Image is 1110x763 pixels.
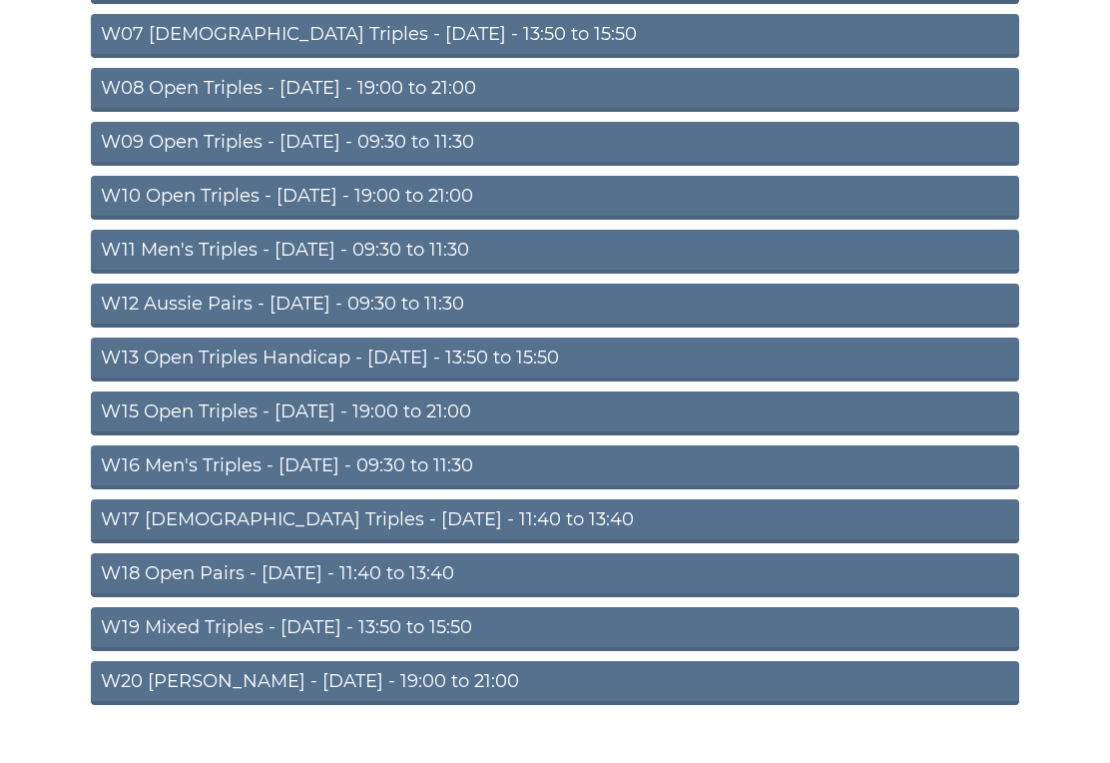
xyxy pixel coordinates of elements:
a: W17 [DEMOGRAPHIC_DATA] Triples - [DATE] - 11:40 to 13:40 [91,499,1019,543]
a: W11 Men's Triples - [DATE] - 09:30 to 11:30 [91,230,1019,274]
a: W12 Aussie Pairs - [DATE] - 09:30 to 11:30 [91,284,1019,328]
a: W13 Open Triples Handicap - [DATE] - 13:50 to 15:50 [91,338,1019,381]
a: W15 Open Triples - [DATE] - 19:00 to 21:00 [91,391,1019,435]
a: W07 [DEMOGRAPHIC_DATA] Triples - [DATE] - 13:50 to 15:50 [91,14,1019,58]
a: W20 [PERSON_NAME] - [DATE] - 19:00 to 21:00 [91,661,1019,705]
a: W18 Open Pairs - [DATE] - 11:40 to 13:40 [91,553,1019,597]
a: W19 Mixed Triples - [DATE] - 13:50 to 15:50 [91,607,1019,651]
a: W16 Men's Triples - [DATE] - 09:30 to 11:30 [91,445,1019,489]
a: W10 Open Triples - [DATE] - 19:00 to 21:00 [91,176,1019,220]
a: W09 Open Triples - [DATE] - 09:30 to 11:30 [91,122,1019,166]
a: W08 Open Triples - [DATE] - 19:00 to 21:00 [91,68,1019,112]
